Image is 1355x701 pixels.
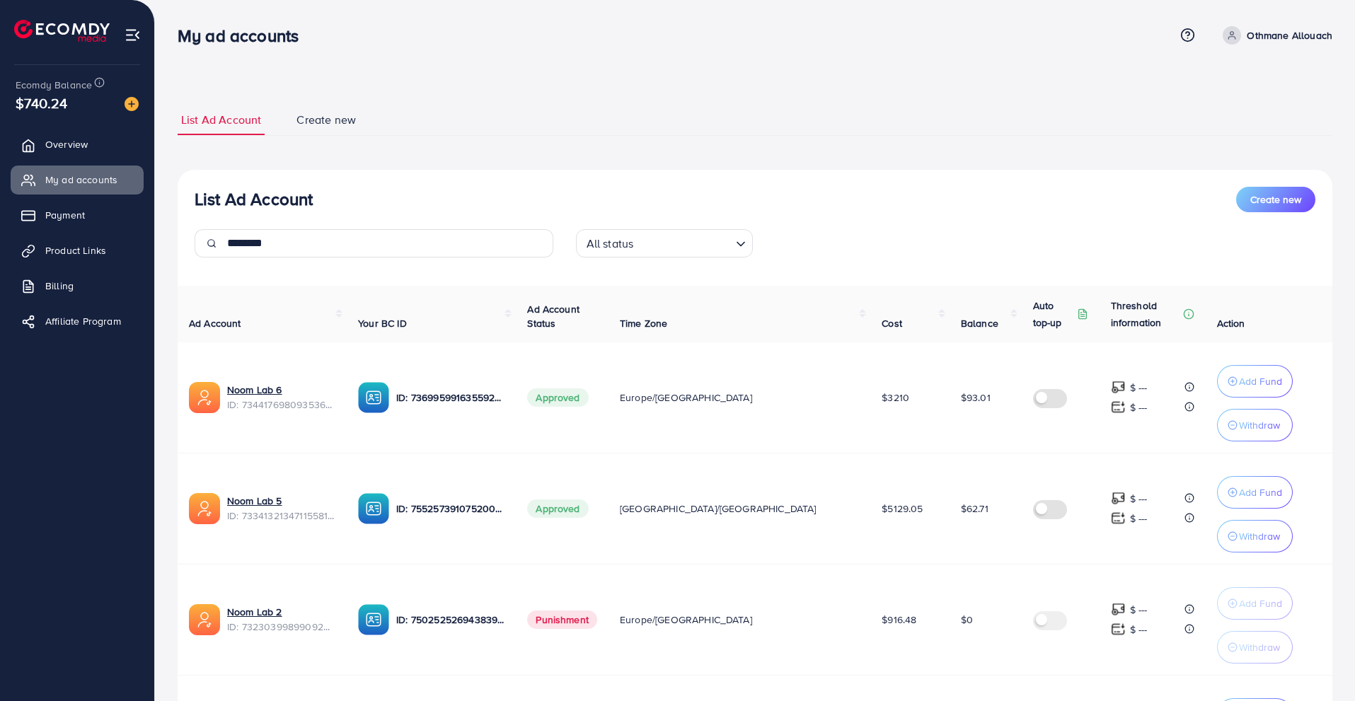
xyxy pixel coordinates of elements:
span: ID: 7344176980935360513 [227,398,335,412]
p: Add Fund [1239,484,1282,501]
p: Add Fund [1239,595,1282,612]
button: Withdraw [1217,520,1293,552]
span: ID: 7334132134711558146 [227,509,335,523]
span: Overview [45,137,88,151]
h3: My ad accounts [178,25,310,46]
button: Add Fund [1217,476,1293,509]
span: Ecomdy Balance [16,78,92,92]
span: Create new [296,112,356,128]
span: Approved [527,499,588,518]
p: $ --- [1130,601,1148,618]
a: Othmane Allouach [1217,26,1332,45]
a: Noom Lab 6 [227,383,282,397]
span: Payment [45,208,85,222]
p: $ --- [1130,510,1148,527]
span: Approved [527,388,588,407]
button: Withdraw [1217,409,1293,441]
span: Affiliate Program [45,314,121,328]
div: <span class='underline'>Noom Lab 6</span></br>7344176980935360513 [227,383,335,412]
span: All status [584,233,637,254]
span: List Ad Account [181,112,261,128]
img: top-up amount [1111,491,1126,506]
iframe: Chat [1295,637,1344,690]
span: Cost [882,316,902,330]
span: Europe/[GEOGRAPHIC_DATA] [620,390,752,405]
p: $ --- [1130,490,1148,507]
span: $5129.05 [882,502,923,516]
p: $ --- [1130,379,1148,396]
a: Noom Lab 5 [227,494,282,508]
span: $62.71 [961,502,988,516]
img: top-up amount [1111,622,1126,637]
span: My ad accounts [45,173,117,187]
span: $740.24 [16,93,67,113]
img: ic-ba-acc.ded83a64.svg [358,493,389,524]
a: Overview [11,130,144,158]
span: Ad Account Status [527,302,580,330]
p: $ --- [1130,621,1148,638]
img: top-up amount [1111,380,1126,395]
p: ID: 7552573910752002064 [396,500,504,517]
img: top-up amount [1111,400,1126,415]
a: Affiliate Program [11,307,144,335]
span: Punishment [527,610,597,629]
a: Billing [11,272,144,300]
span: Product Links [45,243,106,257]
span: Action [1217,316,1245,330]
p: ID: 7502525269438398465 [396,611,504,628]
p: Withdraw [1239,528,1280,545]
div: <span class='underline'>Noom Lab 2</span></br>7323039989909209089 [227,605,335,634]
span: Europe/[GEOGRAPHIC_DATA] [620,613,752,627]
img: ic-ads-acc.e4c84228.svg [189,493,220,524]
p: Threshold information [1111,297,1180,331]
img: logo [14,20,110,42]
img: menu [125,27,141,43]
input: Search for option [638,231,730,254]
h3: List Ad Account [195,189,313,209]
p: Auto top-up [1033,297,1074,331]
span: $93.01 [961,390,991,405]
button: Add Fund [1217,587,1293,620]
span: Time Zone [620,316,667,330]
span: Create new [1250,192,1301,207]
span: Ad Account [189,316,241,330]
span: $916.48 [882,613,916,627]
p: Withdraw [1239,417,1280,434]
a: My ad accounts [11,166,144,194]
span: $3210 [882,390,909,405]
img: image [125,97,139,111]
img: ic-ba-acc.ded83a64.svg [358,604,389,635]
p: Add Fund [1239,373,1282,390]
div: <span class='underline'>Noom Lab 5</span></br>7334132134711558146 [227,494,335,523]
button: Withdraw [1217,631,1293,664]
a: Product Links [11,236,144,265]
a: Payment [11,201,144,229]
img: ic-ads-acc.e4c84228.svg [189,604,220,635]
div: Search for option [576,229,753,257]
button: Create new [1236,187,1315,212]
span: Balance [961,316,998,330]
p: Othmane Allouach [1247,27,1332,44]
p: Withdraw [1239,639,1280,656]
img: top-up amount [1111,511,1126,526]
span: Billing [45,279,74,293]
button: Add Fund [1217,365,1293,398]
p: $ --- [1130,399,1148,416]
span: [GEOGRAPHIC_DATA]/[GEOGRAPHIC_DATA] [620,502,817,516]
img: ic-ba-acc.ded83a64.svg [358,382,389,413]
span: Your BC ID [358,316,407,330]
img: top-up amount [1111,602,1126,617]
a: Noom Lab 2 [227,605,282,619]
p: ID: 7369959916355928081 [396,389,504,406]
img: ic-ads-acc.e4c84228.svg [189,382,220,413]
span: ID: 7323039989909209089 [227,620,335,634]
span: $0 [961,613,973,627]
